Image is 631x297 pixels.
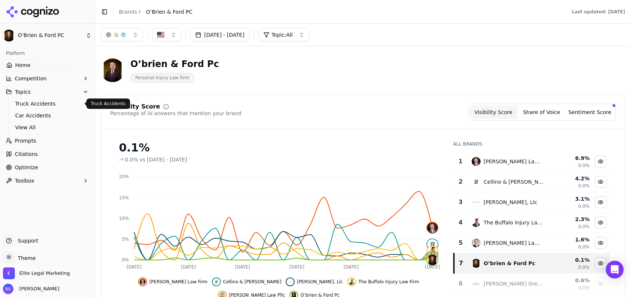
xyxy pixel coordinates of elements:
[12,99,83,109] a: Truck Accidents
[595,196,607,208] button: Hide richmond vona, llc data
[578,203,590,209] span: 0.0%
[3,73,92,84] button: Competition
[427,251,438,261] img: towey law pllc
[15,164,38,171] span: Optimize
[427,246,438,257] img: the buffalo injury law firm
[15,124,80,131] span: View All
[453,141,610,147] div: All Brands
[572,9,625,15] div: Last updated: [DATE]
[425,264,440,270] tspan: [DATE]
[595,217,607,228] button: Hide the buffalo injury law firm data
[472,279,481,288] img: lipsitz green scime cambria llp
[469,106,518,119] button: Visibility Score
[190,28,249,41] button: [DATE] - [DATE]
[484,219,544,226] div: The Buffalo Injury Law Firm
[427,239,438,250] img: cellino & barnes
[3,284,13,294] img: Brian Gomez
[549,195,590,203] div: 3.1 %
[566,106,614,119] button: Sentiment Score
[122,257,129,263] tspan: 0%
[3,284,59,294] button: Open user button
[457,198,464,207] div: 3
[15,150,38,158] span: Citations
[119,8,192,16] nav: breadcrumb
[484,239,544,247] div: [PERSON_NAME] Law Pllc
[457,177,464,186] div: 2
[454,213,610,233] tr: 4the buffalo injury law firmThe Buffalo Injury Law Firm2.3%0.0%Hide the buffalo injury law firm data
[3,135,92,147] a: Prompts
[19,270,70,277] span: Elite Legal Marketing
[15,112,80,119] span: Car Accidents
[472,177,481,186] img: cellino & barnes
[3,148,92,160] a: Citations
[484,260,535,267] div: O’brien & Ford Pc
[110,110,241,117] div: Percentage of AI answers that mention your brand
[181,264,196,270] tspan: [DATE]
[16,286,59,292] span: [PERSON_NAME]
[578,224,590,230] span: 0.0%
[347,277,419,286] button: Hide the buffalo injury law firm data
[157,31,165,39] img: US
[518,106,566,119] button: Share of Voice
[458,259,464,268] div: 7
[110,104,160,110] div: Visibility Score
[15,255,36,261] span: Theme
[454,233,610,253] tr: 5towey law pllc[PERSON_NAME] Law Pllc1.6%0.0%Hide towey law pllc data
[146,8,192,16] span: O’Brien & Ford PC
[235,264,250,270] tspan: [DATE]
[457,157,464,166] div: 1
[119,141,438,154] div: 0.1%
[130,73,194,83] span: Personal Injury Law Firm
[427,255,438,265] img: o’brien & ford pc
[3,59,92,71] a: Home
[578,264,590,270] span: 0.0%
[127,264,142,270] tspan: [DATE]
[3,175,92,187] button: Toolbox
[3,267,70,279] button: Open organization switcher
[213,279,219,285] img: cellino & barnes
[595,176,607,188] button: Hide cellino & barnes data
[484,158,544,165] div: [PERSON_NAME] Law Firm
[287,279,293,285] img: richmond vona, llc
[119,174,129,179] tspan: 20%
[454,192,610,213] tr: 3richmond vona, llc[PERSON_NAME], Llc3.1%0.0%Hide richmond vona, llc data
[472,238,481,247] img: towey law pllc
[454,151,610,172] tr: 1dietrich law firm[PERSON_NAME] Law Firm6.9%0.0%Hide dietrich law firm data
[595,156,607,167] button: Hide dietrich law firm data
[91,101,126,107] p: Truck Accidents
[578,183,590,189] span: 0.0%
[454,172,610,192] tr: 2cellino & barnesCellino & [PERSON_NAME]4.2%0.0%Hide cellino & barnes data
[595,237,607,249] button: Hide towey law pllc data
[427,223,438,233] img: dietrich law firm
[454,253,610,274] tr: 7o’brien & ford pcO’brien & Ford Pc0.1%0.0%Hide o’brien & ford pc data
[549,256,590,264] div: 0.1 %
[454,274,610,294] tr: 6lipsitz green scime cambria llp[PERSON_NAME] Green [PERSON_NAME] Cambria Llp0.6%0.0%Show lipsitz...
[15,75,47,82] span: Competition
[15,61,30,69] span: Home
[12,110,83,121] a: Car Accidents
[15,88,31,96] span: Topics
[212,277,281,286] button: Hide cellino & barnes data
[140,156,187,163] span: vs [DATE] - [DATE]
[343,264,359,270] tspan: [DATE]
[549,154,590,162] div: 6.9 %
[272,31,293,39] span: Topic: All
[3,47,92,59] div: Platform
[3,86,92,98] button: Topics
[457,279,464,288] div: 6
[15,237,38,244] span: Support
[606,261,624,278] div: Open Intercom Messenger
[484,280,544,287] div: [PERSON_NAME] Green [PERSON_NAME] Cambria Llp
[549,236,590,243] div: 1.6 %
[15,137,36,144] span: Prompts
[18,32,83,39] span: O’Brien & Ford PC
[484,178,544,186] div: Cellino & [PERSON_NAME]
[15,177,34,184] span: Toolbox
[3,30,15,41] img: O’Brien & Ford PC
[223,279,281,285] span: Cellino & [PERSON_NAME]
[457,218,464,227] div: 4
[578,244,590,250] span: 0.0%
[472,218,481,227] img: the buffalo injury law firm
[472,157,481,166] img: dietrich law firm
[297,279,343,285] span: [PERSON_NAME], Llc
